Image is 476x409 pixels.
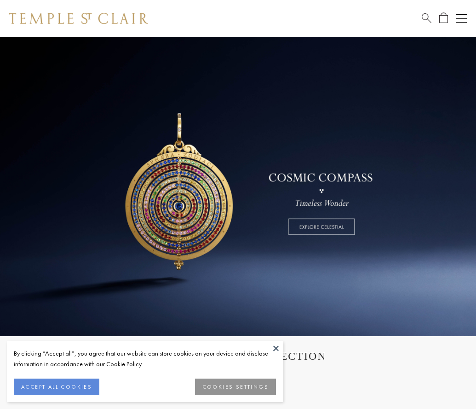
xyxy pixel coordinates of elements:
button: COOKIES SETTINGS [195,379,276,395]
a: Search [422,12,431,24]
button: Open navigation [456,13,467,24]
img: Temple St. Clair [9,13,148,24]
a: Open Shopping Bag [439,12,448,24]
button: ACCEPT ALL COOKIES [14,379,99,395]
div: By clicking “Accept all”, you agree that our website can store cookies on your device and disclos... [14,348,276,369]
